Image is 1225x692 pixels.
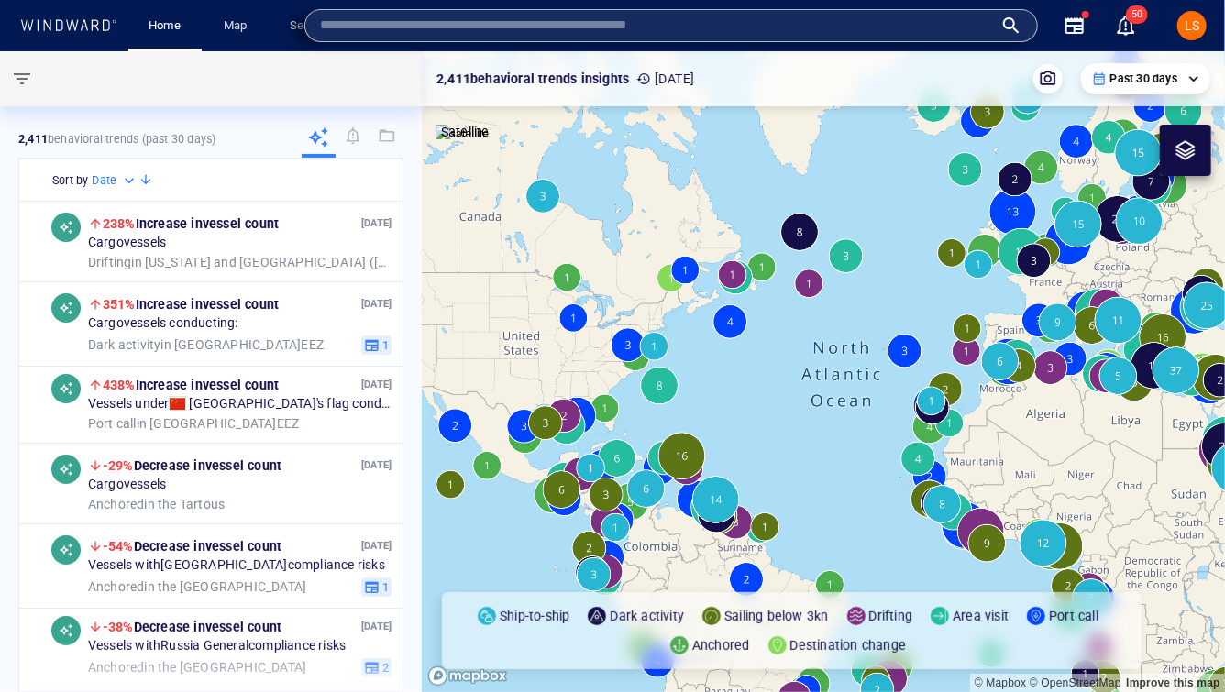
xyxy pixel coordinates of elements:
span: Decrease in vessel count [103,458,281,473]
span: 1 [380,578,389,595]
span: Port call [88,415,137,430]
p: behavioral trends (Past 30 days) [18,131,215,148]
p: [DATE] [636,68,694,90]
p: Ship-to-ship [500,605,569,627]
p: Drifting [869,605,913,627]
p: Sailing below 3kn [724,605,828,627]
span: Vessels under [GEOGRAPHIC_DATA] 's flag conducting: [88,396,392,412]
span: -54% [103,539,134,554]
button: 1 [361,335,392,355]
button: Home [136,10,194,42]
a: Mapbox logo [427,665,508,687]
p: [DATE] [361,537,392,555]
p: Satellite [441,121,490,143]
span: 50 [1126,5,1148,24]
p: Destination change [790,634,907,656]
div: Date [92,171,138,190]
a: OpenStreetMap [1030,676,1121,689]
span: Decrease in vessel count [103,620,281,634]
p: [DATE] [361,295,392,313]
span: Increase in vessel count [103,378,279,392]
a: 50 [1111,11,1141,40]
p: Port call [1049,605,1098,627]
span: Anchored [88,578,145,593]
span: in [GEOGRAPHIC_DATA] EEZ [88,415,299,432]
span: LS [1185,18,1199,33]
div: Notification center [1115,15,1137,37]
iframe: Chat [1147,610,1211,678]
button: 1 [361,577,392,597]
p: [DATE] [361,214,392,232]
span: Drifting [88,254,132,269]
strong: 2,411 [18,132,48,146]
a: Map [216,10,260,42]
span: in the Tartous [88,496,225,512]
p: [DATE] [361,376,392,393]
span: Cargo vessels conducting: [88,315,238,332]
img: satellite [436,125,490,143]
p: Past 30 days [1110,71,1177,87]
button: 50 [1115,15,1137,37]
span: Dark activity [88,336,161,351]
h6: Sort by [52,171,88,190]
span: Anchored [88,496,145,511]
button: Map [209,10,268,42]
span: -29% [103,458,134,473]
span: 438% [103,378,136,392]
canvas: Map [422,51,1225,692]
span: in [US_STATE] and [GEOGRAPHIC_DATA] ([GEOGRAPHIC_DATA]) EEZ [88,254,392,270]
span: -38% [103,620,134,634]
p: Dark activity [610,605,684,627]
p: Anchored [692,634,750,656]
span: in [GEOGRAPHIC_DATA] EEZ [88,336,324,353]
button: LS [1174,7,1210,44]
p: [DATE] [361,456,392,474]
span: Cargo vessels [88,235,166,251]
div: Past 30 days [1092,71,1199,87]
span: Vessels with [GEOGRAPHIC_DATA] compliance risks [88,557,385,574]
a: Home [142,10,189,42]
span: 351% [103,297,136,312]
span: Decrease in vessel count [103,539,281,554]
span: Increase in vessel count [103,216,279,231]
h6: Date [92,171,116,190]
span: 238% [103,216,136,231]
span: 1 [380,336,389,353]
p: Area visit [953,605,1009,627]
span: in the [GEOGRAPHIC_DATA] [88,578,306,595]
p: [DATE] [361,618,392,635]
a: Search engine [282,10,371,42]
span: Cargo vessels [88,477,166,493]
a: Map feedback [1126,676,1220,689]
span: Vessels with Russia General compliance risks [88,638,346,654]
p: 2,411 behavioral trends insights [436,68,629,90]
a: Mapbox [975,676,1026,689]
span: Increase in vessel count [103,297,279,312]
